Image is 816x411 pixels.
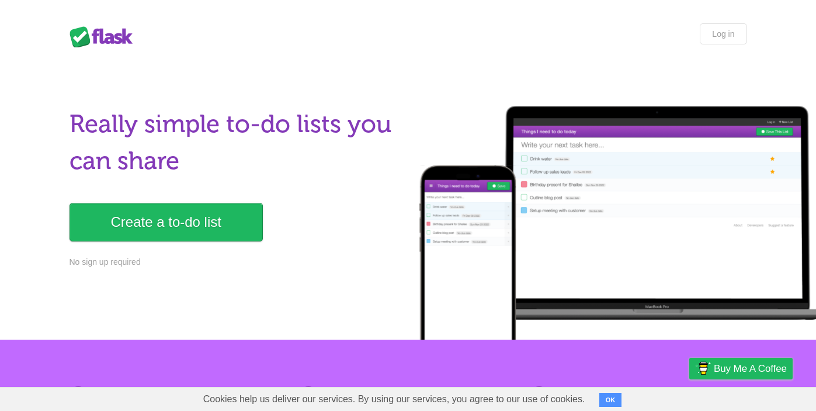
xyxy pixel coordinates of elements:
a: Log in [700,23,746,44]
h1: Really simple to-do lists you can share [70,106,401,179]
h2: No sign up. Nothing to install. [70,386,286,402]
h2: Access from any device. [530,386,746,402]
h2: Share lists with ease. [300,386,516,402]
a: Buy me a coffee [689,358,793,379]
a: Create a to-do list [70,203,263,241]
span: Buy me a coffee [714,358,787,379]
div: Flask Lists [70,26,140,47]
button: OK [599,393,622,407]
p: No sign up required [70,256,401,268]
span: Cookies help us deliver our services. By using our services, you agree to our use of cookies. [192,388,597,411]
img: Buy me a coffee [695,358,711,378]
